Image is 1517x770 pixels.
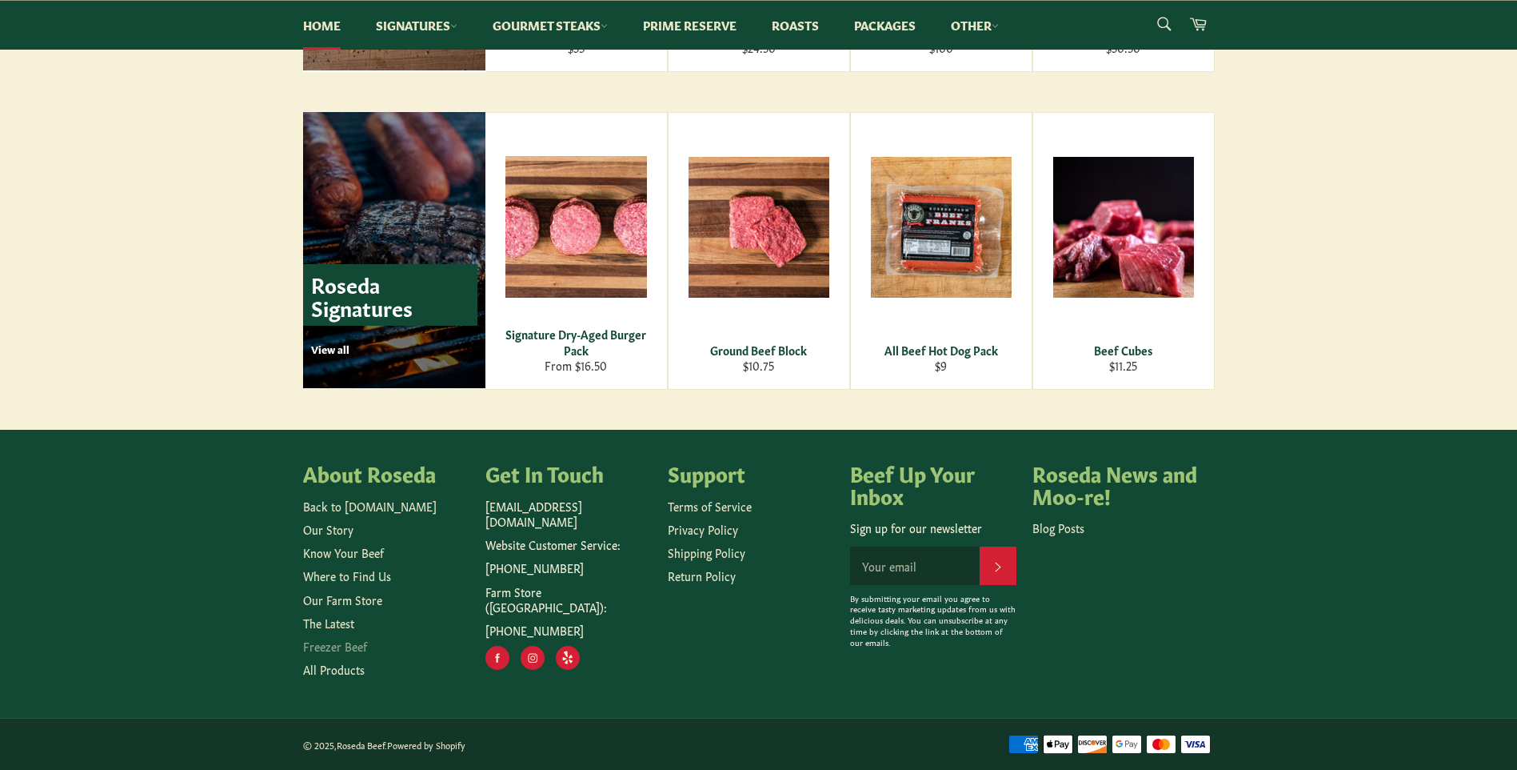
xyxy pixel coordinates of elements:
a: All Beef Hot Dog Pack All Beef Hot Dog Pack $9 [850,112,1032,390]
a: Signatures [360,1,473,50]
a: Other [935,1,1015,50]
a: Beef Cubes Beef Cubes $11.25 [1032,112,1215,390]
img: All Beef Hot Dog Pack [871,157,1012,298]
a: Freezer Beef [303,638,367,654]
small: © 2025, . [303,739,465,751]
a: Powered by Shopify [387,739,465,751]
a: Prime Reserve [627,1,753,50]
input: Your email [850,547,980,585]
p: Farm Store ([GEOGRAPHIC_DATA]): [485,584,652,616]
p: By submitting your email you agree to receive tasty marketing updates from us with delicious deal... [850,593,1016,648]
a: Roseda Beef [337,739,385,751]
h4: Roseda News and Moo-re! [1032,462,1199,506]
a: Return Policy [668,567,736,584]
h4: About Roseda [303,462,469,484]
a: Our Story [303,521,353,537]
p: [PHONE_NUMBER] [485,560,652,575]
p: View all [311,342,477,356]
a: Privacy Policy [668,521,738,537]
div: $11.25 [1043,358,1204,373]
a: Shipping Policy [668,544,745,560]
a: Gourmet Steaks [477,1,624,50]
p: Sign up for our newsletter [850,520,1016,535]
p: [EMAIL_ADDRESS][DOMAIN_NAME] [485,499,652,530]
div: All Beef Hot Dog Pack [860,343,1021,358]
img: Ground Beef Block [689,157,829,298]
div: From $16.50 [495,358,657,373]
div: $9 [860,358,1021,373]
img: Signature Dry-Aged Burger Pack [505,156,647,298]
p: Roseda Signatures [303,264,477,326]
a: All Products [303,661,365,677]
a: Back to [DOMAIN_NAME] [303,498,437,514]
div: $10.75 [678,358,839,373]
a: Packages [838,1,932,50]
p: [PHONE_NUMBER] [485,623,652,638]
a: Home [287,1,357,50]
a: Our Farm Store [303,592,382,608]
p: Website Customer Service: [485,537,652,552]
a: Roasts [756,1,835,50]
a: Terms of Service [668,498,752,514]
img: Beef Cubes [1053,157,1194,298]
h4: Get In Touch [485,462,652,484]
a: The Latest [303,615,354,631]
div: Signature Dry-Aged Burger Pack [495,327,657,358]
a: Ground Beef Block Ground Beef Block $10.75 [668,112,850,390]
h4: Support [668,462,834,484]
a: Roseda Signatures View all [303,112,485,388]
div: Ground Beef Block [678,343,839,358]
a: Where to Find Us [303,567,391,584]
a: Know Your Beef [303,544,384,560]
a: Blog Posts [1032,519,1084,535]
h4: Beef Up Your Inbox [850,462,1016,506]
div: Beef Cubes [1043,343,1204,358]
a: Signature Dry-Aged Burger Pack Signature Dry-Aged Burger Pack From $16.50 [485,112,668,390]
